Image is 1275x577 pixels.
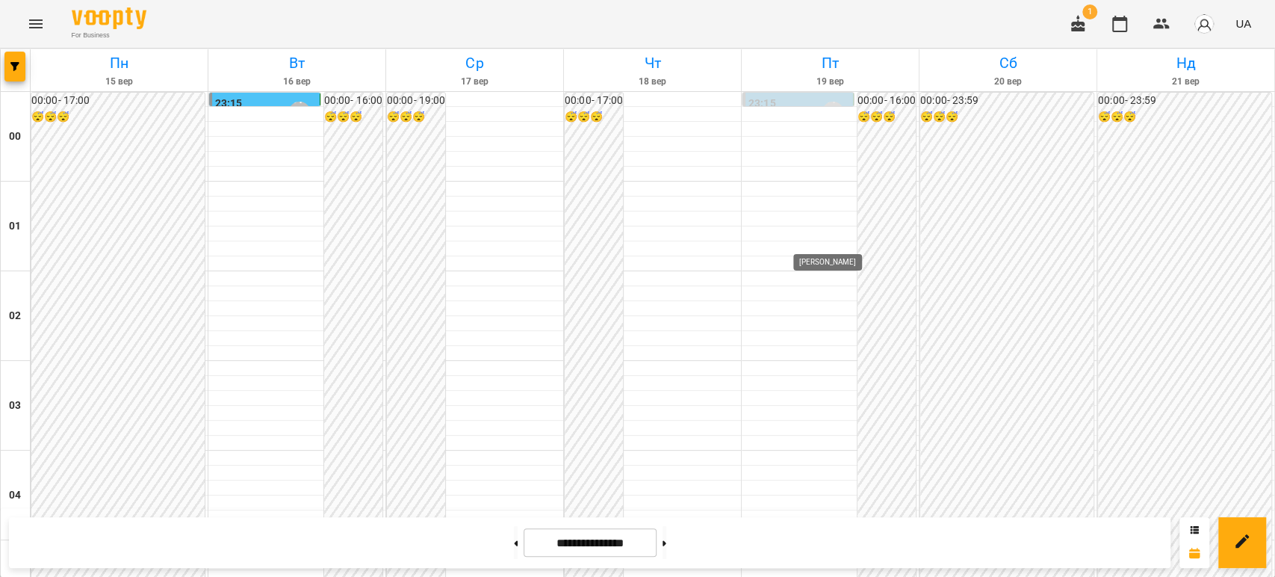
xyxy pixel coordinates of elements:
[9,129,21,145] h6: 00
[565,93,623,109] h6: 00:00 - 17:00
[387,109,445,126] h6: 😴😴😴
[920,109,1093,126] h6: 😴😴😴
[33,75,205,89] h6: 15 вер
[565,109,623,126] h6: 😴😴😴
[1229,10,1257,37] button: UA
[31,109,205,126] h6: 😴😴😴
[744,75,916,89] h6: 19 вер
[922,52,1094,75] h6: Сб
[920,93,1093,109] h6: 00:00 - 23:59
[388,52,561,75] h6: Ср
[211,75,383,89] h6: 16 вер
[566,52,739,75] h6: Чт
[72,31,146,40] span: For Business
[748,96,776,112] label: 23:15
[822,102,844,124] div: Лісняк Оксана
[566,75,739,89] h6: 18 вер
[288,102,311,124] div: Лісняк Оксана
[1099,75,1272,89] h6: 21 вер
[9,308,21,324] h6: 02
[9,398,21,414] h6: 03
[1098,109,1271,126] h6: 😴😴😴
[9,487,21,504] h6: 04
[387,93,445,109] h6: 00:00 - 19:00
[922,75,1094,89] h6: 20 вер
[857,109,916,126] h6: 😴😴😴
[211,52,383,75] h6: Вт
[31,93,205,109] h6: 00:00 - 17:00
[1098,93,1271,109] h6: 00:00 - 23:59
[324,93,382,109] h6: 00:00 - 16:00
[1194,13,1214,34] img: avatar_s.png
[1099,52,1272,75] h6: Нд
[1082,4,1097,19] span: 1
[18,6,54,42] button: Menu
[857,93,916,109] h6: 00:00 - 16:00
[72,7,146,29] img: Voopty Logo
[324,109,382,126] h6: 😴😴😴
[388,75,561,89] h6: 17 вер
[1235,16,1251,31] span: UA
[33,52,205,75] h6: Пн
[9,218,21,235] h6: 01
[744,52,916,75] h6: Пт
[215,96,243,112] label: 23:15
